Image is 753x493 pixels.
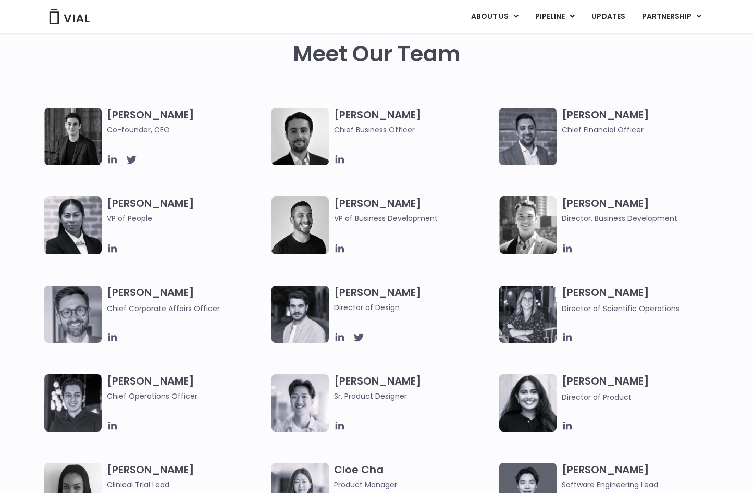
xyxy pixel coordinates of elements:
h3: [PERSON_NAME] [562,196,722,224]
h3: [PERSON_NAME] [562,463,722,490]
img: A black and white photo of a man in a suit attending a Summit. [44,108,102,165]
h3: [PERSON_NAME] [107,108,267,135]
h3: [PERSON_NAME] [334,196,494,224]
h3: [PERSON_NAME] [107,286,267,314]
h3: [PERSON_NAME] [107,463,267,490]
img: Vial Logo [48,9,90,24]
a: PIPELINEMenu Toggle [527,8,583,26]
h3: [PERSON_NAME] [334,286,494,313]
span: Software Engineering Lead [562,479,722,490]
h3: [PERSON_NAME] [334,374,494,402]
h3: [PERSON_NAME] [562,286,722,314]
h2: Meet Our Team [293,42,461,67]
span: Product Manager [334,479,494,490]
img: Headshot of smiling man named Samir [499,108,557,165]
a: ABOUT USMenu Toggle [463,8,526,26]
a: UPDATES [583,8,633,26]
img: Smiling woman named Dhruba [499,374,557,432]
h3: [PERSON_NAME] [107,196,267,239]
a: PARTNERSHIPMenu Toggle [634,8,710,26]
span: Clinical Trial Lead [107,479,267,490]
span: VP of Business Development [334,213,494,224]
img: Brennan [271,374,329,432]
img: Catie [44,196,102,254]
h3: [PERSON_NAME] [562,374,722,403]
h3: [PERSON_NAME] [107,374,267,402]
img: Headshot of smiling man named Josh [44,374,102,432]
img: Headshot of smiling woman named Sarah [499,286,557,343]
img: A black and white photo of a man smiling. [271,196,329,254]
span: Director of Product [562,392,632,402]
span: Director, Business Development [562,213,722,224]
h3: [PERSON_NAME] [562,108,722,135]
img: Headshot of smiling man named Albert [271,286,329,343]
img: A black and white photo of a smiling man in a suit at ARVO 2023. [499,196,557,254]
img: Paolo-M [44,286,102,343]
img: A black and white photo of a man in a suit holding a vial. [271,108,329,165]
span: Chief Financial Officer [562,124,722,135]
span: Chief Corporate Affairs Officer [107,303,220,314]
span: Co-founder, CEO [107,124,267,135]
span: Chief Operations Officer [107,390,267,402]
span: Chief Business Officer [334,124,494,135]
h3: Cloe Cha [334,463,494,490]
span: Director of Scientific Operations [562,303,680,314]
span: Sr. Product Designer [334,390,494,402]
span: Director of Design [334,302,494,313]
h3: [PERSON_NAME] [334,108,494,135]
span: VP of People [107,213,267,224]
